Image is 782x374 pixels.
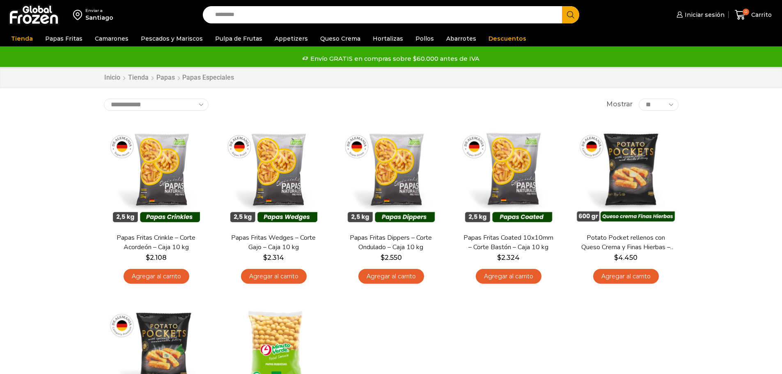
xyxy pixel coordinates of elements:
span: $ [263,254,267,262]
a: Tienda [7,31,37,46]
bdi: 4.450 [614,254,638,262]
a: 0 Carrito [733,5,774,25]
span: Mostrar [606,100,633,109]
a: Queso Crema [316,31,365,46]
a: Papas Fritas Coated 10x10mm – Corte Bastón – Caja 10 kg [461,233,555,252]
a: Papas Fritas Dippers – Corte Ondulado – Caja 10 kg [344,233,438,252]
a: Pescados y Mariscos [137,31,207,46]
a: Abarrotes [442,31,480,46]
button: Search button [562,6,579,23]
bdi: 2.324 [497,254,520,262]
a: Papas Fritas Wedges – Corte Gajo – Caja 10 kg [226,233,321,252]
a: Papas Fritas [41,31,87,46]
a: Appetizers [271,31,312,46]
a: Agregar al carrito: “Papas Fritas Dippers - Corte Ondulado - Caja 10 kg” [358,269,424,284]
a: Agregar al carrito: “Papas Fritas Wedges – Corte Gajo - Caja 10 kg” [241,269,307,284]
select: Pedido de la tienda [104,99,209,111]
a: Potato Pocket rellenos con Queso Crema y Finas Hierbas – Caja 8.4 kg [578,233,673,252]
span: Iniciar sesión [683,11,725,19]
span: $ [614,254,618,262]
span: $ [146,254,150,262]
a: Tienda [128,73,149,83]
span: $ [497,254,501,262]
div: Santiago [85,14,113,22]
a: Pollos [411,31,438,46]
span: $ [381,254,385,262]
span: Carrito [749,11,772,19]
a: Camarones [91,31,133,46]
bdi: 2.314 [263,254,284,262]
h1: Papas Especiales [182,73,234,81]
img: address-field-icon.svg [73,8,85,22]
bdi: 2.550 [381,254,402,262]
a: Descuentos [484,31,530,46]
a: Agregar al carrito: “Papas Fritas Coated 10x10mm - Corte Bastón - Caja 10 kg” [476,269,541,284]
a: Papas [156,73,175,83]
bdi: 2.108 [146,254,167,262]
a: Iniciar sesión [674,7,725,23]
a: Papas Fritas Crinkle – Corte Acordeón – Caja 10 kg [109,233,203,252]
a: Pulpa de Frutas [211,31,266,46]
a: Hortalizas [369,31,407,46]
a: Agregar al carrito: “Papas Fritas Crinkle - Corte Acordeón - Caja 10 kg” [124,269,189,284]
nav: Breadcrumb [104,73,234,83]
div: Enviar a [85,8,113,14]
a: Inicio [104,73,121,83]
a: Agregar al carrito: “Potato Pocket rellenos con Queso Crema y Finas Hierbas - Caja 8.4 kg” [593,269,659,284]
span: 0 [743,9,749,15]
